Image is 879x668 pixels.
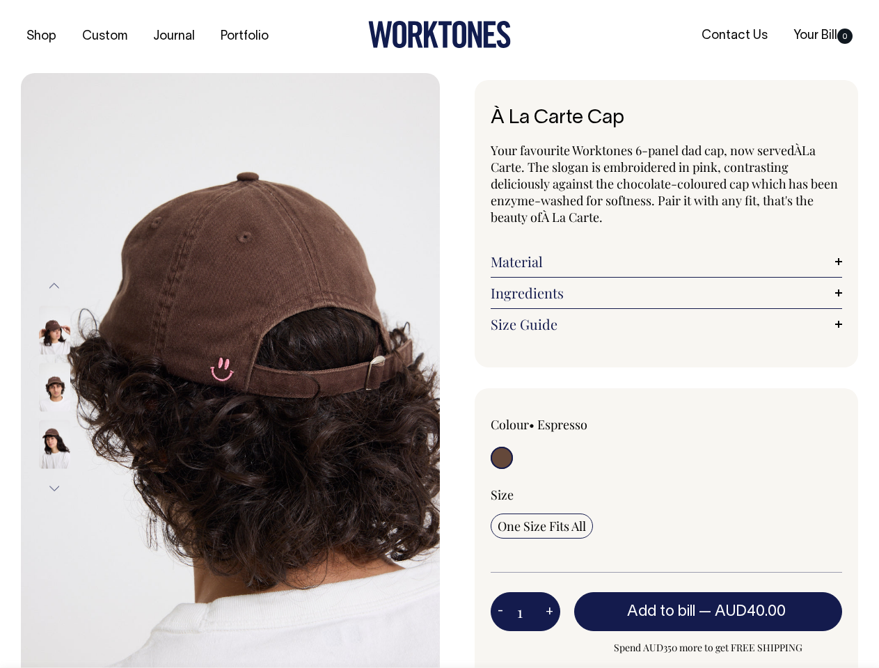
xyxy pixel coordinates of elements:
[491,416,631,433] div: Colour
[539,598,560,626] button: +
[77,25,133,48] a: Custom
[21,25,62,48] a: Shop
[699,605,789,619] span: —
[574,592,843,631] button: Add to bill —AUD40.00
[215,25,274,48] a: Portfolio
[491,192,814,225] span: nzyme-washed for softness. Pair it with any fit, that's the beauty of À La Carte.
[788,24,858,47] a: Your Bill0
[44,271,65,302] button: Previous
[491,486,843,503] div: Size
[491,316,843,333] a: Size Guide
[696,24,773,47] a: Contact Us
[491,142,843,225] p: Your favourite Worktones 6-panel dad cap, now served La Carte. The slogan is embroidered in pink,...
[491,514,593,539] input: One Size Fits All
[794,142,802,159] span: À
[491,253,843,270] a: Material
[44,472,65,504] button: Next
[148,25,200,48] a: Journal
[627,605,695,619] span: Add to bill
[39,420,70,468] img: espresso
[39,363,70,411] img: espresso
[491,285,843,301] a: Ingredients
[537,416,587,433] label: Espresso
[837,29,853,44] span: 0
[715,605,786,619] span: AUD40.00
[39,305,70,354] img: espresso
[498,518,586,534] span: One Size Fits All
[491,108,843,129] h1: À La Carte Cap
[574,639,843,656] span: Spend AUD350 more to get FREE SHIPPING
[491,598,510,626] button: -
[529,416,534,433] span: •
